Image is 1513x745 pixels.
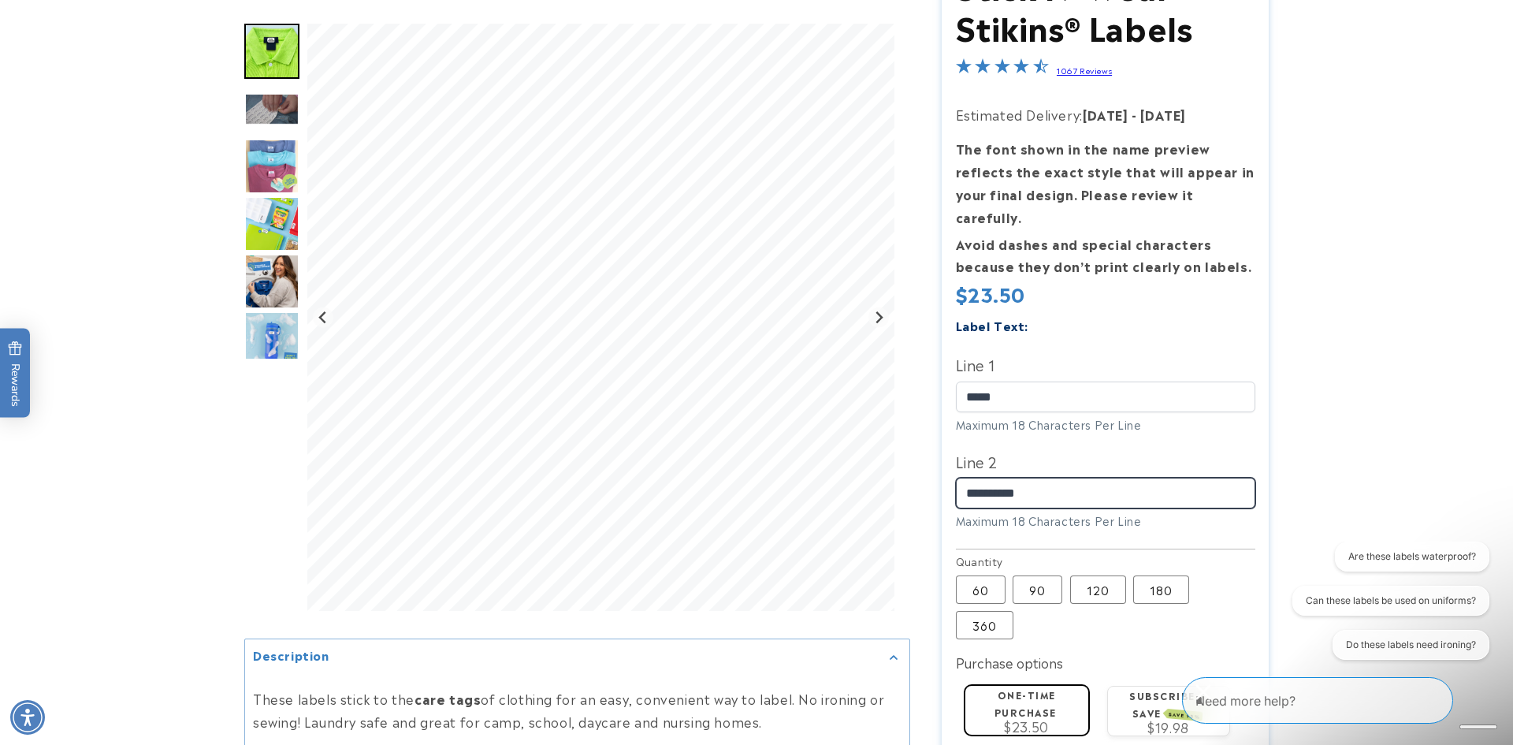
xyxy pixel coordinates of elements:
span: $19.98 [1147,717,1189,736]
label: One-time purchase [994,687,1057,718]
h2: Description [253,647,329,663]
label: 120 [1070,576,1126,604]
span: $23.50 [956,279,1026,307]
span: SAVE 15% [1165,709,1203,721]
strong: [DATE] [1083,105,1128,124]
strong: The font shown in the name preview reflects the exact style that will appear in your final design... [956,139,1255,225]
label: 180 [1133,576,1189,604]
strong: - [1132,105,1137,124]
label: Label Text: [956,316,1029,334]
label: 90 [1013,576,1062,604]
label: 60 [956,576,1006,604]
strong: [DATE] [1140,105,1186,124]
div: Go to slide 3 [244,81,299,136]
iframe: Gorgias Floating Chat [1182,671,1497,729]
div: Accessibility Menu [10,700,45,735]
strong: care tags [414,689,481,708]
div: Maximum 18 Characters Per Line [956,416,1255,433]
div: Go to slide 4 [244,139,299,194]
div: Go to slide 6 [244,254,299,309]
div: Go to slide 2 [244,24,299,79]
div: Go to slide 7 [244,311,299,367]
label: Subscribe & save [1129,688,1207,719]
strong: Avoid dashes and special characters because they don’t print clearly on labels. [956,234,1252,276]
iframe: Gorgias live chat conversation starters [1275,542,1497,674]
label: 360 [956,611,1013,639]
button: Previous slide [313,307,334,328]
summary: Description [245,639,909,675]
a: 1067 Reviews - open in a new tab [1057,65,1112,76]
label: Line 1 [956,352,1255,377]
p: These labels stick to the of clothing for an easy, convenient way to label. No ironing or sewing!... [253,687,901,733]
span: 4.7-star overall rating [956,60,1049,79]
div: Maximum 18 Characters Per Line [956,512,1255,529]
legend: Quantity [956,553,1005,569]
span: Rewards [8,341,23,406]
p: Estimated Delivery: [956,103,1255,126]
div: Go to slide 5 [244,196,299,251]
button: Next slide [868,307,890,328]
label: Purchase options [956,653,1063,672]
span: $23.50 [1004,717,1049,736]
label: Line 2 [956,449,1255,474]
